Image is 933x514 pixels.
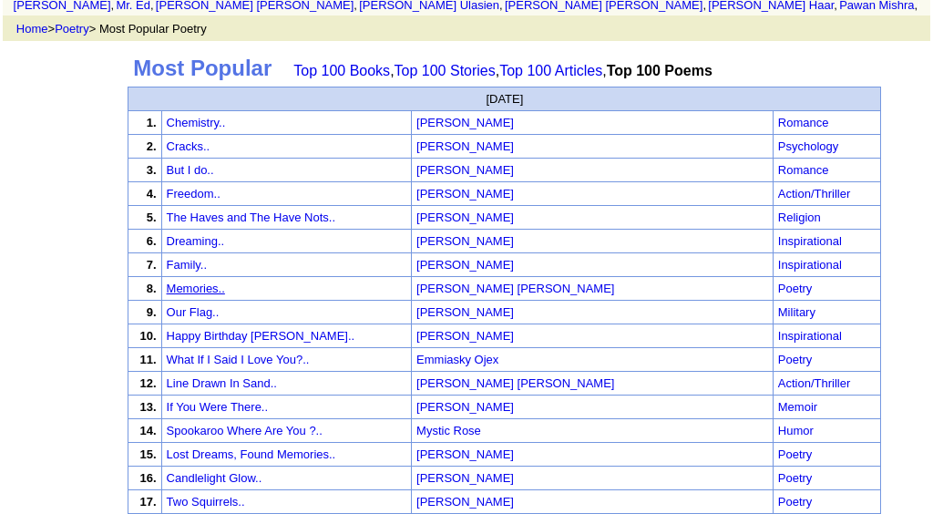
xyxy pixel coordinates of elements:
font: , , , [293,63,724,78]
font: [DATE] [486,92,523,106]
a: Family.. [167,258,208,272]
a: Lost Dreams, Found Memories.. [167,447,336,461]
a: Poetry [778,471,813,485]
a: [PERSON_NAME] [416,493,514,509]
font: 4. [147,187,157,200]
font: [PERSON_NAME] [416,258,514,272]
a: [PERSON_NAME] [416,398,514,414]
font: 1. [147,116,157,129]
a: Home [16,22,48,36]
a: Poetry [778,447,813,461]
font: i [154,1,156,11]
a: Top 100 Stories [395,63,496,78]
a: [PERSON_NAME] [416,185,514,200]
a: The Haves and The Have Nots.. [167,211,335,224]
a: Inspirational [778,258,842,272]
font: Mystic Rose [416,424,481,437]
a: If You Were There.. [167,400,269,414]
a: Cracks.. [167,139,210,153]
a: [PERSON_NAME] [416,446,514,461]
a: Candlelight Glow.. [167,471,262,485]
a: Poetry [778,282,813,295]
font: i [837,1,839,11]
font: 13. [139,400,156,414]
font: 16. [139,471,156,485]
a: Poetry [778,495,813,509]
font: 6. [147,234,157,248]
a: [PERSON_NAME] [416,114,514,129]
a: [PERSON_NAME] [416,469,514,485]
font: [PERSON_NAME] [416,400,514,414]
a: Memoir [778,400,817,414]
a: Line Drawn In Sand.. [167,376,277,390]
font: [PERSON_NAME] [416,471,514,485]
font: 14. [139,424,156,437]
a: Our Flag.. [167,305,220,319]
a: Dreaming.. [167,234,225,248]
a: [PERSON_NAME] [416,232,514,248]
font: 11. [139,353,156,366]
a: Humor [778,424,814,437]
a: Happy Birthday [PERSON_NAME].. [167,329,355,343]
a: Poetry [55,22,89,36]
a: Romance [778,116,829,129]
font: 17. [139,495,156,509]
a: [PERSON_NAME] [PERSON_NAME] [416,280,614,295]
font: i [357,1,359,11]
font: [PERSON_NAME] [416,447,514,461]
a: Romance [778,163,829,177]
b: Most Popular [133,56,272,80]
a: Memories.. [167,282,225,295]
font: [PERSON_NAME] [416,187,514,200]
font: [PERSON_NAME] [416,305,514,319]
a: [PERSON_NAME] [416,161,514,177]
a: [PERSON_NAME] [416,303,514,319]
font: [PERSON_NAME] [416,234,514,248]
font: Emmiasky Ojex [416,353,498,366]
font: 15. [139,447,156,461]
a: Poetry [778,353,813,366]
a: What If I Said I Love You?.. [167,353,310,366]
font: [PERSON_NAME] [PERSON_NAME] [416,282,614,295]
a: [PERSON_NAME] [416,138,514,153]
font: 12. [139,376,156,390]
font: [PERSON_NAME] [416,139,514,153]
font: > > Most Popular Poetry [6,22,207,36]
a: Emmiasky Ojex [416,351,498,366]
font: i [114,1,116,11]
a: But I do.. [167,163,214,177]
font: [PERSON_NAME] [416,495,514,509]
font: [PERSON_NAME] [416,116,514,129]
a: Mystic Rose [416,422,481,437]
a: Religion [778,211,821,224]
a: Inspirational [778,234,842,248]
a: [PERSON_NAME] [PERSON_NAME] [416,375,614,390]
a: Inspirational [778,329,842,343]
a: Action/Thriller [778,376,850,390]
font: 8. [147,282,157,295]
a: Spookaroo Where Are You ?.. [167,424,323,437]
font: i [918,1,919,11]
font: [PERSON_NAME] [PERSON_NAME] [416,376,614,390]
a: Top 100 Books [293,63,390,78]
font: 7. [147,258,157,272]
a: Chemistry.. [167,116,226,129]
font: [PERSON_NAME] [416,211,514,224]
font: 3. [147,163,157,177]
font: i [503,1,505,11]
a: Two Squirrels.. [167,495,245,509]
a: Freedom.. [167,187,220,200]
font: [PERSON_NAME] [416,163,514,177]
a: Military [778,305,815,319]
iframe: fb:like Facebook Social Plugin [284,19,667,37]
b: Top 100 Poems [607,63,713,78]
a: Psychology [778,139,838,153]
a: [PERSON_NAME] [416,327,514,343]
a: [PERSON_NAME] [416,256,514,272]
font: 2. [147,139,157,153]
font: 5. [147,211,157,224]
font: i [706,1,708,11]
font: 9. [147,305,157,319]
font: [PERSON_NAME] [416,329,514,343]
a: Action/Thriller [778,187,850,200]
